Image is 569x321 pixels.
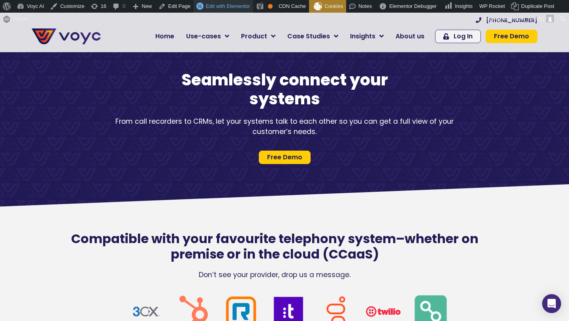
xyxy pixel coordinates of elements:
[486,30,537,43] a: Free Demo
[455,3,473,9] span: Insights
[542,294,561,313] div: Open Intercom Messenger
[149,28,180,44] a: Home
[502,16,544,22] span: [PERSON_NAME]
[344,28,390,44] a: Insights
[107,116,462,137] p: From call recorders to CRMs, let your systems talk to each other so you can get a full view of yo...
[235,28,281,44] a: Product
[396,32,424,41] span: About us
[390,28,430,44] a: About us
[350,32,375,41] span: Insights
[32,28,101,44] img: voyc-full-logo
[186,32,221,41] span: Use-cases
[259,151,311,164] a: Free Demo
[268,4,273,9] div: OK
[267,154,302,160] span: Free Demo
[146,70,423,108] h1: Seamlessly connect your systems
[241,32,267,41] span: Product
[494,33,529,40] span: Free Demo
[155,32,174,41] span: Home
[281,28,344,44] a: Case Studies
[206,3,250,9] span: Edit with Elementor
[51,231,498,262] h2: Compatible with your favourite telephony system–whether on premise or in the cloud (CCaaS)
[51,270,498,280] p: Don’t see your provider, drop us a message.
[435,30,481,43] a: Log In
[13,13,28,25] span: Forms
[454,33,473,40] span: Log In
[180,28,235,44] a: Use-cases
[482,13,557,25] a: Howdy,
[476,17,537,23] a: [PHONE_NUMBER]
[287,32,330,41] span: Case Studies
